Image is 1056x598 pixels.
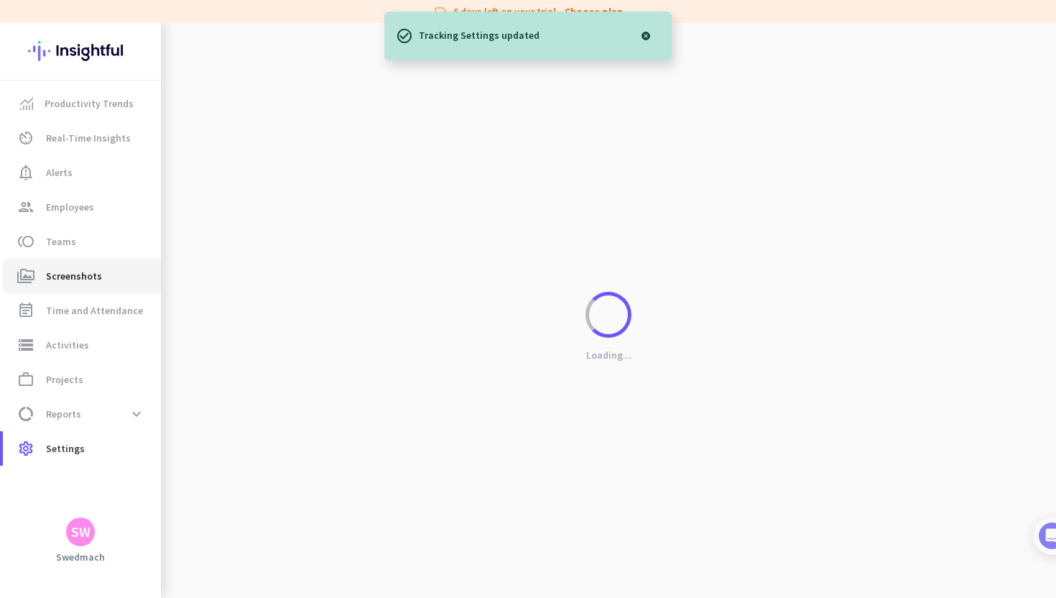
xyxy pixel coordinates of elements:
[17,336,34,354] i: storage
[565,4,623,19] a: Choose plan
[3,362,161,397] a: work_outlineProjects
[3,224,161,259] a: tollTeams
[3,431,161,466] a: settingsSettings
[45,95,134,112] span: Productivity Trends
[586,349,631,362] p: Loading...
[46,336,89,354] span: Activities
[71,525,91,539] div: SW
[3,259,161,293] a: perm_mediaScreenshots
[17,371,34,388] i: work_outline
[46,129,131,147] span: Real-Time Insights
[433,4,448,19] i: label
[3,121,161,155] a: av_timerReal-Time Insights
[46,198,94,216] span: Employees
[46,302,143,319] span: Time and Attendance
[17,129,34,147] i: av_timer
[20,97,33,110] img: menu-item
[17,233,34,250] i: toll
[17,440,34,457] i: settings
[17,164,34,181] i: notification_important
[3,190,161,224] a: groupEmployees
[46,371,83,388] span: Projects
[17,405,34,423] i: data_usage
[419,27,539,42] p: Tracking Settings updated
[28,23,133,79] img: Insightful logo
[17,267,34,285] i: perm_media
[46,440,85,457] span: Settings
[3,86,161,121] a: menu-itemProductivity Trends
[46,267,102,285] span: Screenshots
[17,302,34,319] i: event_note
[3,397,161,431] a: data_usageReportsexpand_more
[46,233,76,250] span: Teams
[3,293,161,328] a: event_noteTime and Attendance
[17,198,34,216] i: group
[3,155,161,190] a: notification_importantAlerts
[3,328,161,362] a: storageActivities
[124,401,149,427] button: expand_more
[46,164,73,181] span: Alerts
[46,405,81,423] span: Reports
